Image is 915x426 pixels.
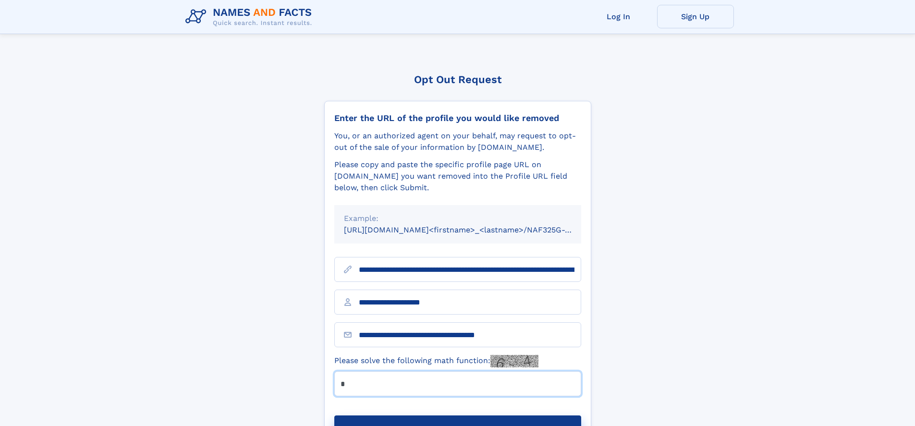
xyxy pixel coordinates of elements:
[344,213,572,224] div: Example:
[657,5,734,28] a: Sign Up
[344,225,599,234] small: [URL][DOMAIN_NAME]<firstname>_<lastname>/NAF325G-xxxxxxxx
[334,130,581,153] div: You, or an authorized agent on your behalf, may request to opt-out of the sale of your informatio...
[324,73,591,85] div: Opt Out Request
[334,355,538,367] label: Please solve the following math function:
[182,4,320,30] img: Logo Names and Facts
[334,159,581,194] div: Please copy and paste the specific profile page URL on [DOMAIN_NAME] you want removed into the Pr...
[580,5,657,28] a: Log In
[334,113,581,123] div: Enter the URL of the profile you would like removed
